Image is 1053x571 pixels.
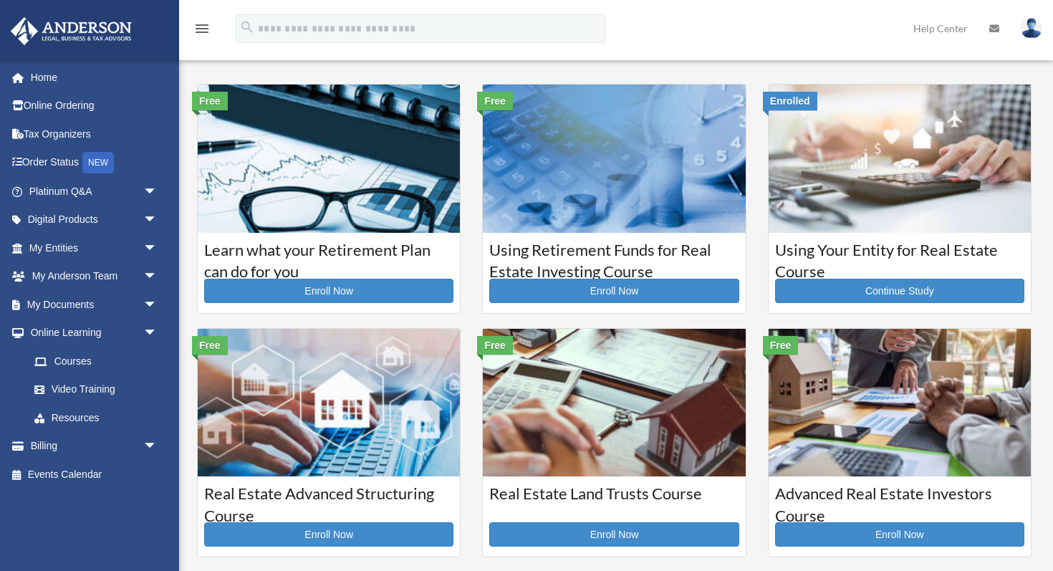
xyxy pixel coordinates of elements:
h3: Learn what your Retirement Plan can do for you [204,239,453,275]
a: Digital Productsarrow_drop_down [10,206,179,234]
a: Billingarrow_drop_down [10,432,179,461]
a: Online Learningarrow_drop_down [10,319,179,347]
a: Home [10,63,179,92]
a: My Documentsarrow_drop_down [10,290,179,319]
span: arrow_drop_down [143,432,172,461]
i: menu [193,20,211,37]
span: arrow_drop_down [143,177,172,206]
a: Tax Organizers [10,120,179,148]
div: Free [477,336,513,355]
h3: Using Your Entity for Real Estate Course [775,239,1024,275]
span: arrow_drop_down [143,206,172,235]
span: arrow_drop_down [143,262,172,292]
a: Platinum Q&Aarrow_drop_down [10,177,179,206]
span: arrow_drop_down [143,234,172,263]
img: User Pic [1021,18,1042,39]
h3: Advanced Real Estate Investors Course [775,483,1024,519]
div: Free [192,92,228,110]
a: Courses [20,347,172,375]
span: arrow_drop_down [143,290,172,320]
h3: Real Estate Advanced Structuring Course [204,483,453,519]
a: Enroll Now [204,522,453,547]
a: Enroll Now [489,522,739,547]
i: search [239,19,255,35]
a: Order StatusNEW [10,148,179,178]
a: Online Ordering [10,92,179,120]
div: Enrolled [763,92,817,110]
h3: Using Retirement Funds for Real Estate Investing Course [489,239,739,275]
div: NEW [82,152,114,173]
div: Free [763,336,799,355]
div: Free [477,92,513,110]
a: Enroll Now [489,279,739,303]
h3: Real Estate Land Trusts Course [489,483,739,519]
span: arrow_drop_down [143,319,172,348]
a: Events Calendar [10,460,179,489]
a: My Entitiesarrow_drop_down [10,234,179,262]
a: menu [193,25,211,37]
a: My Anderson Teamarrow_drop_down [10,262,179,291]
a: Enroll Now [775,522,1024,547]
img: Anderson Advisors Platinum Portal [6,17,136,45]
a: Continue Study [775,279,1024,303]
a: Resources [20,403,179,432]
a: Video Training [20,375,179,404]
a: Enroll Now [204,279,453,303]
div: Free [192,336,228,355]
